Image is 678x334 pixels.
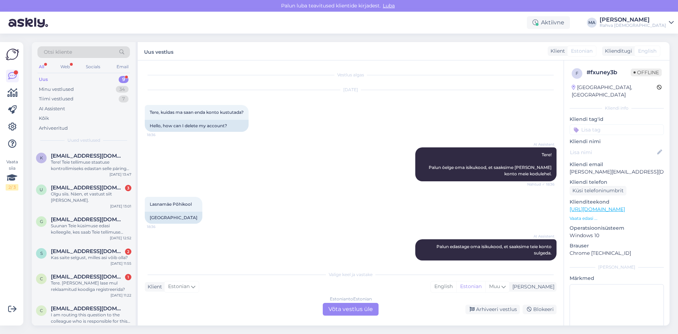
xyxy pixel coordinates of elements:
[528,234,554,239] span: AI Assistent
[116,86,129,93] div: 34
[570,250,664,257] p: Chrome [TECHNICAL_ID]
[144,46,173,56] label: Uus vestlus
[570,178,664,186] p: Kliendi telefon
[150,201,192,207] span: Lasnamäe Põhikool
[125,185,131,191] div: 3
[548,47,565,55] div: Klient
[527,16,570,29] div: Aktiivne
[119,76,129,83] div: 9
[37,62,46,71] div: All
[570,161,664,168] p: Kliendi email
[571,47,593,55] span: Estonian
[51,184,124,191] span: urmas@kernu.com
[600,17,674,28] a: [PERSON_NAME]Rahva [DEMOGRAPHIC_DATA]
[109,172,131,177] div: [DATE] 13:47
[51,159,131,172] div: Tere! Teie tellimuse staatuse kontrollimiseks edastan selle päringu kolleegile. Kolleeg võtab tei...
[125,248,131,255] div: 2
[51,223,131,235] div: Suunan Teie küsimuse edasi kolleegile, kes saab Teie tellimuse WT2376727 staatust täpsustada ja t...
[587,68,631,77] div: # fxuney3b
[51,191,131,204] div: Olgu siis. Näen, et vastust siit [PERSON_NAME].
[323,303,379,316] div: Võta vestlus üle
[456,281,485,292] div: Estonian
[570,186,626,195] div: Küsi telefoninumbrit
[39,125,68,132] div: Arhiveeritud
[570,116,664,123] p: Kliendi tag'id
[51,280,131,293] div: Tere. [PERSON_NAME] lase mul reklaamitud koodiga registreerida?
[51,305,124,312] span: cata88@hot.ee
[510,283,554,291] div: [PERSON_NAME]
[523,305,557,314] div: Blokeeri
[40,219,43,224] span: g
[570,198,664,206] p: Klienditeekond
[576,71,578,76] span: f
[39,115,49,122] div: Kõik
[572,84,657,99] div: [GEOGRAPHIC_DATA], [GEOGRAPHIC_DATA]
[115,62,130,71] div: Email
[51,248,124,254] span: siiri@iap.ee
[51,312,131,324] div: I am routing this question to the colleague who is responsible for this topic. The reply might ta...
[330,296,372,302] div: Estonian to Estonian
[111,293,131,298] div: [DATE] 11:22
[67,137,100,143] span: Uued vestlused
[145,271,557,278] div: Valige keel ja vastake
[119,95,129,102] div: 7
[44,48,72,56] span: Otsi kliente
[147,132,173,137] span: 18:36
[570,232,664,239] p: Windows 10
[51,254,131,261] div: Kas saite selgust, milles asi võib olla?
[39,105,65,112] div: AI Assistent
[587,18,597,28] div: MA
[111,261,131,266] div: [DATE] 11:55
[528,142,554,147] span: AI Assistent
[145,212,202,224] div: [GEOGRAPHIC_DATA]
[168,283,190,291] span: Estonian
[570,215,664,222] p: Vaata edasi ...
[570,224,664,232] p: Operatsioonisüsteem
[570,168,664,176] p: [PERSON_NAME][EMAIL_ADDRESS][DOMAIN_NAME]
[570,124,664,135] input: Lisa tag
[110,235,131,241] div: [DATE] 12:52
[631,69,662,76] span: Offline
[381,2,397,9] span: Luba
[6,159,18,191] div: Vaata siia
[40,276,43,281] span: c
[51,153,124,159] span: kaisa.viiberg@gmail.com
[638,47,656,55] span: English
[145,283,162,291] div: Klient
[6,184,18,191] div: 2 / 3
[110,204,131,209] div: [DATE] 13:01
[125,274,131,280] div: 1
[40,251,43,256] span: s
[145,87,557,93] div: [DATE]
[145,72,557,78] div: Vestlus algas
[147,224,173,229] span: 18:36
[489,283,500,289] span: Muu
[465,305,520,314] div: Arhiveeri vestlus
[570,105,664,111] div: Kliendi info
[527,182,554,187] span: Nähtud ✓ 18:36
[39,95,73,102] div: Tiimi vestlused
[6,48,19,61] img: Askly Logo
[150,110,244,115] span: Tere, kuidas ma saan enda konto kustutada?
[570,242,664,250] p: Brauser
[436,244,553,256] span: Palun edastage oma isikukood, et saaksime teie konto sulgeda.
[431,281,456,292] div: English
[600,17,666,23] div: [PERSON_NAME]
[39,86,74,93] div: Minu vestlused
[570,264,664,270] div: [PERSON_NAME]
[84,62,102,71] div: Socials
[570,148,656,156] input: Lisa nimi
[570,206,625,212] a: [URL][DOMAIN_NAME]
[59,62,71,71] div: Web
[51,216,124,223] span: gerli129@gmail.com
[40,308,43,313] span: c
[51,274,124,280] span: cata88@hot.ee
[40,155,43,160] span: k
[110,324,131,330] div: [DATE] 11:06
[39,76,48,83] div: Uus
[570,275,664,282] p: Märkmed
[145,120,249,132] div: Hello, how can I delete my account?
[602,47,632,55] div: Klienditugi
[600,23,666,28] div: Rahva [DEMOGRAPHIC_DATA]
[40,187,43,192] span: u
